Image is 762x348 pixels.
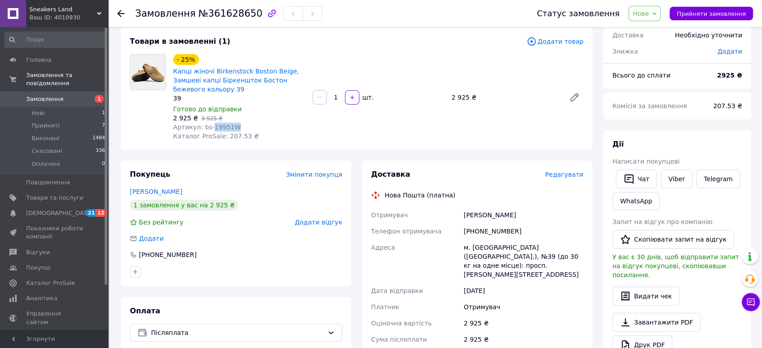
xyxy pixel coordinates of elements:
[173,114,198,122] span: 2 925 ₴
[130,188,182,195] a: [PERSON_NAME]
[26,56,51,64] span: Головна
[96,209,106,217] span: 12
[26,264,50,272] span: Покупці
[371,211,408,219] span: Отримувач
[462,315,585,331] div: 2 925 ₴
[371,287,423,294] span: Дата відправки
[26,310,83,326] span: Управління сайтом
[612,192,660,210] a: WhatsApp
[86,209,96,217] span: 21
[612,102,687,110] span: Комісія за замовлення
[26,209,93,217] span: [DEMOGRAPHIC_DATA]
[612,218,712,225] span: Запит на відгук про компанію
[130,37,230,46] span: Товари в замовленні (1)
[96,147,105,155] span: 336
[713,102,742,110] span: 207.53 ₴
[26,194,83,202] span: Товари та послуги
[102,122,105,130] span: 7
[130,200,239,211] div: 1 замовлення у вас на 2 925 ₴
[633,10,649,17] span: Нове
[26,95,64,103] span: Замовлення
[102,109,105,117] span: 1
[32,122,60,130] span: Прийняті
[295,219,342,226] span: Додати відгук
[135,8,196,19] span: Замовлення
[371,303,399,311] span: Платник
[677,10,746,17] span: Прийняти замовлення
[32,134,60,142] span: Виконані
[201,115,222,122] span: 3 925 ₴
[26,294,57,302] span: Аналітика
[32,160,60,168] span: Оплачені
[661,169,692,188] a: Viber
[32,109,45,117] span: Нові
[26,71,108,87] span: Замовлення та повідомлення
[462,299,585,315] div: Отримувач
[29,14,108,22] div: Ваш ID: 4010930
[360,93,375,102] div: шт.
[198,8,262,19] span: №361628650
[670,25,748,45] div: Необхідно уточнити
[537,9,620,18] div: Статус замовлення
[102,160,105,168] span: 0
[173,124,241,131] span: Артикул: bs-19951W
[130,170,170,179] span: Покупець
[286,171,342,178] span: Змінити покупця
[26,279,75,287] span: Каталог ProSale
[130,307,160,315] span: Оплата
[173,94,305,103] div: 39
[717,72,742,79] b: 2925 ₴
[138,250,197,259] div: [PHONE_NUMBER]
[117,9,124,18] div: Повернутися назад
[462,283,585,299] div: [DATE]
[371,320,431,327] span: Оціночна вартість
[26,224,83,241] span: Показники роботи компанії
[612,253,739,279] span: У вас є 30 днів, щоб відправити запит на відгук покупцеві, скопіювавши посилання.
[92,134,105,142] span: 1484
[612,72,670,79] span: Всього до сплати
[742,293,760,311] button: Чат з покупцем
[173,105,242,113] span: Готово до відправки
[371,244,395,251] span: Адреса
[26,248,50,256] span: Відгуки
[612,158,679,165] span: Написати покупцеві
[527,37,583,46] span: Додати товар
[29,5,97,14] span: Sneakers Land
[612,140,624,148] span: Дії
[26,179,70,187] span: Повідомлення
[462,239,585,283] div: м. [GEOGRAPHIC_DATA] ([GEOGRAPHIC_DATA].), №39 (до 30 кг на одне місце): просп. [PERSON_NAME][STR...
[173,68,299,93] a: Капці жіночі Birkenstock Boston Beige, Замшеві капці Біркеншток Бостон бежевого кольору 39
[616,169,657,188] button: Чат
[371,228,441,235] span: Телефон отримувача
[448,91,562,104] div: 2 925 ₴
[371,170,410,179] span: Доставка
[612,48,638,55] span: Знижка
[545,171,583,178] span: Редагувати
[612,230,734,249] button: Скопіювати запит на відгук
[612,313,701,332] a: Завантажити PDF
[462,223,585,239] div: [PHONE_NUMBER]
[95,95,104,103] span: 1
[462,331,585,348] div: 2 925 ₴
[696,169,740,188] a: Telegram
[5,32,106,48] input: Пошук
[139,235,164,242] span: Додати
[612,32,643,39] span: Доставка
[32,147,62,155] span: Скасовані
[612,287,679,306] button: Видати чек
[151,328,324,338] span: Післяплата
[139,219,184,226] span: Без рейтингу
[717,48,742,55] span: Додати
[371,336,427,343] span: Сума післяплати
[382,191,458,200] div: Нова Пошта (платна)
[670,7,753,20] button: Прийняти замовлення
[565,88,583,106] a: Редагувати
[173,133,259,140] span: Каталог ProSale: 207.53 ₴
[462,207,585,223] div: [PERSON_NAME]
[130,55,165,90] img: Капці жіночі Birkenstock Boston Beige, Замшеві капці Біркеншток Бостон бежевого кольору 39
[173,54,199,65] div: - 25%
